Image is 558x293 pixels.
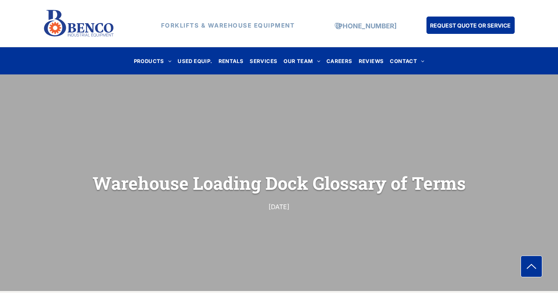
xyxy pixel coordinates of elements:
[387,56,427,66] a: CONTACT
[336,22,397,30] a: [PHONE_NUMBER]
[426,17,515,34] a: REQUEST QUOTE OR SERVICE
[215,56,247,66] a: RENTALS
[356,56,387,66] a: REVIEWS
[430,18,511,33] span: REQUEST QUOTE OR SERVICE
[133,201,426,212] div: [DATE]
[63,171,496,195] h1: Warehouse Loading Dock Glossary of Terms
[247,56,280,66] a: SERVICES
[174,56,215,66] a: USED EQUIP.
[161,22,295,29] strong: FORKLIFTS & WAREHOUSE EQUIPMENT
[323,56,356,66] a: CAREERS
[280,56,323,66] a: OUR TEAM
[131,56,175,66] a: PRODUCTS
